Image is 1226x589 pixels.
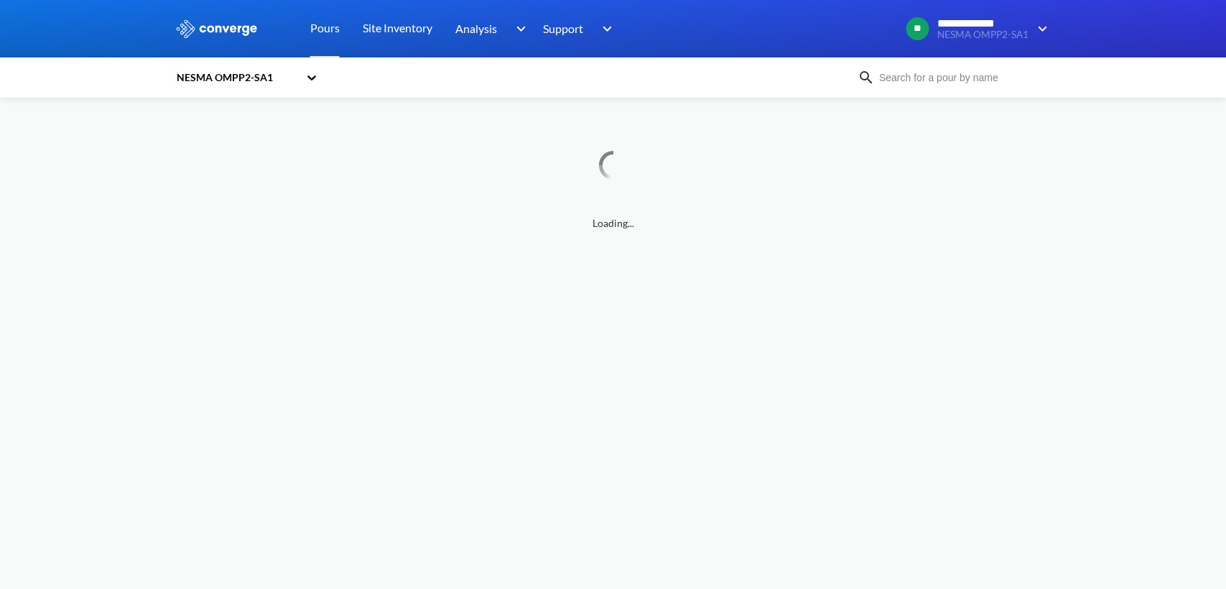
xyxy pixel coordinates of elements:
img: icon-search.svg [858,69,875,86]
img: logo_ewhite.svg [175,19,259,38]
img: downArrow.svg [1028,20,1051,37]
input: Search for a pour by name [875,70,1049,85]
span: NESMA OMPP2-SA1 [937,29,1028,40]
div: NESMA OMPP2-SA1 [175,70,299,85]
img: downArrow.svg [506,20,529,37]
img: downArrow.svg [593,20,616,37]
span: Analysis [455,19,497,37]
span: Loading... [175,215,1051,231]
span: Support [543,19,583,37]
